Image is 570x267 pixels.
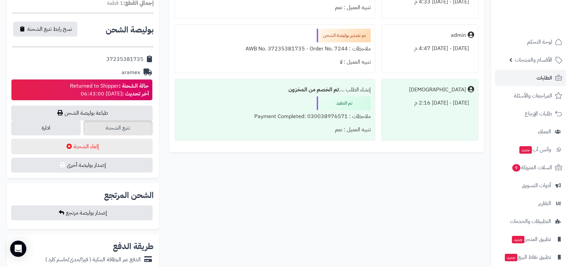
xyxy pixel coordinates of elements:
[512,236,524,243] span: جديد
[45,256,141,264] div: الدفع عبر البطاقة البنكية ( فيزا/مدى/ماستر كارد )
[510,217,551,226] span: التطبيقات والخدمات
[495,106,566,122] a: طلبات الإرجاع
[317,29,371,42] div: تم تصدير بوليصة الشحن
[179,110,371,123] div: ملاحظات : Payment Completed: 030038976571
[70,82,149,98] div: Returned to Shipper [DATE] 06:43:00
[317,96,371,110] div: تم التنفيذ
[104,191,154,199] h2: الشحن المرتجع
[495,70,566,86] a: الطلبات
[119,82,149,90] strong: حالة الشحنة :
[495,213,566,229] a: التطبيقات والخدمات
[11,120,80,135] a: ادارة
[519,146,532,154] span: جديد
[538,127,551,136] span: العملاء
[122,69,140,76] div: aramex
[179,55,371,69] div: تنبيه العميل : لا
[504,252,551,262] span: تطبيق نقاط البيع
[179,83,371,96] div: إنشاء الطلب ....
[495,141,566,158] a: وآتس آبجديد
[495,249,566,265] a: تطبيق نقاط البيعجديد
[409,86,466,94] div: [DEMOGRAPHIC_DATA]
[11,106,153,120] a: طباعة بوليصة الشحن
[505,254,517,261] span: جديد
[515,55,552,65] span: الأقسام والمنتجات
[495,159,566,176] a: السلات المتروكة9
[13,22,77,37] button: نسخ رابط تتبع الشحنة
[519,145,551,154] span: وآتس آب
[495,195,566,212] a: التقارير
[495,88,566,104] a: المراجعات والأسئلة
[11,205,153,220] button: إصدار بوليصة مرتجع
[10,241,26,257] div: Open Intercom Messenger
[106,26,154,34] h2: بوليصة الشحن
[11,158,153,173] button: إصدار بوليصة أخرى
[512,164,521,172] span: 9
[514,91,552,101] span: المراجعات والأسئلة
[386,96,474,110] div: [DATE] - [DATE] 2:16 م
[179,123,371,136] div: تنبيه العميل : نعم
[512,163,552,172] span: السلات المتروكة
[495,231,566,247] a: تطبيق المتجرجديد
[522,181,551,190] span: أدوات التسويق
[495,34,566,50] a: لوحة التحكم
[288,86,339,94] b: تم الخصم من المخزون
[511,235,551,244] span: تطبيق المتجر
[179,42,371,55] div: ملاحظات : AWB No. 37235381735 - Order No. 7244
[386,42,474,55] div: [DATE] - [DATE] 4:47 م
[527,37,552,47] span: لوحة التحكم
[524,5,564,19] img: logo-2.png
[525,109,552,118] span: طلبات الإرجاع
[122,90,149,98] strong: آخر تحديث :
[451,31,466,39] div: admin
[11,139,153,154] button: إلغاء الشحنة
[538,199,551,208] span: التقارير
[537,73,552,83] span: الطلبات
[495,177,566,194] a: أدوات التسويق
[113,242,154,250] h2: طريقة الدفع
[106,55,144,63] div: 37235381735
[495,124,566,140] a: العملاء
[179,1,371,14] div: تنبيه العميل : نعم
[83,120,153,135] a: تتبع الشحنة
[27,25,72,33] span: نسخ رابط تتبع الشحنة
